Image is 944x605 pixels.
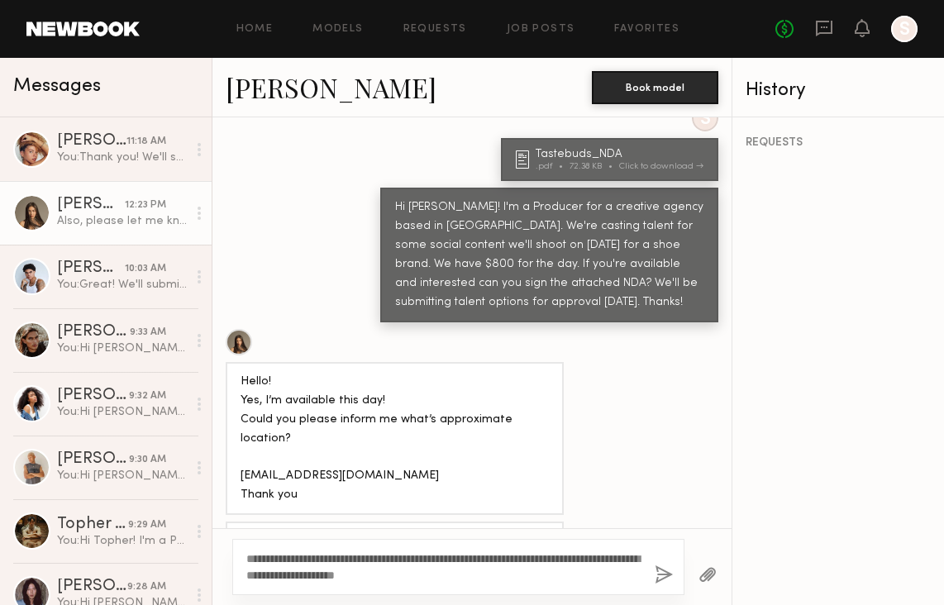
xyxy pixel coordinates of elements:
div: 12:23 PM [125,198,166,213]
div: Also, please let me know if I can sign NDA after approval? thank you [57,213,187,229]
div: Tastebuds_NDA [536,149,708,160]
div: 9:29 AM [128,517,166,533]
button: Book model [592,71,718,104]
div: Hello! Yes, I’m available this day! Could you please inform me what’s approximate location? [EMAI... [241,373,549,506]
div: You: Hi [PERSON_NAME]! I'm a Producer for a creative agency based in [GEOGRAPHIC_DATA]. We're cas... [57,341,187,356]
div: [PERSON_NAME] [57,260,125,277]
span: Messages [13,77,101,96]
div: REQUESTS [746,137,931,149]
a: Job Posts [507,24,575,35]
div: 11:18 AM [126,134,166,150]
a: Home [236,24,274,35]
div: 9:32 AM [129,388,166,404]
div: [PERSON_NAME] [57,579,127,595]
div: You: Great! We'll submit you to client. This shoot is for UGG's holiday social campaign. [57,277,187,293]
div: [PERSON_NAME] O. [57,451,129,468]
div: Hi [PERSON_NAME]! I'm a Producer for a creative agency based in [GEOGRAPHIC_DATA]. We're casting ... [395,198,703,312]
a: Favorites [614,24,679,35]
div: You: Hi Topher! I'm a Producer for a creative agency based in [GEOGRAPHIC_DATA]. We're casting ta... [57,533,187,549]
a: Book model [592,79,718,93]
div: You: Thank you! We'll submit to client. It's a social campaign for UGG. [57,150,187,165]
a: Tastebuds_NDA.pdf72.38 KBClick to download [516,149,708,171]
div: History [746,81,931,100]
div: 9:28 AM [127,579,166,595]
div: 72.38 KB [570,162,619,171]
div: 9:30 AM [129,452,166,468]
a: [PERSON_NAME] [226,69,436,105]
div: 9:33 AM [130,325,166,341]
div: You: Hi [PERSON_NAME]! I'm a Producer for a creative agency based in [GEOGRAPHIC_DATA]. We're cas... [57,468,187,484]
div: [PERSON_NAME] [57,133,126,150]
div: Click to download [619,162,703,171]
div: [PERSON_NAME] [57,388,129,404]
div: [PERSON_NAME] [57,324,130,341]
div: .pdf [536,162,570,171]
a: Models [312,24,363,35]
div: [PERSON_NAME] [57,197,125,213]
div: 10:03 AM [125,261,166,277]
div: You: Hi [PERSON_NAME]! I'm a Producer for a creative agency based in [GEOGRAPHIC_DATA]. We're cas... [57,404,187,420]
div: Topher 𝐕. [57,514,128,533]
a: S [891,16,918,42]
a: Requests [403,24,467,35]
